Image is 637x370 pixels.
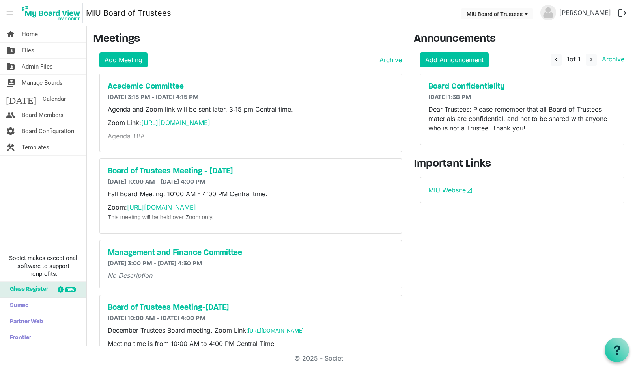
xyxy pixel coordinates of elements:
[6,298,28,314] span: Sumac
[108,271,394,280] p: No Description
[428,94,471,100] span: [DATE] 1:38 PM
[6,75,15,91] span: switch_account
[599,55,624,63] a: Archive
[22,75,63,91] span: Manage Boards
[108,260,394,268] h6: [DATE] 3:00 PM - [DATE] 4:30 PM
[22,59,53,74] span: Admin Files
[420,52,489,67] a: Add Announcement
[294,354,343,362] a: © 2025 - Societ
[614,5,631,21] button: logout
[108,203,394,221] p: Zoom:
[108,248,394,258] a: Management and Finance Committee
[551,54,562,66] button: navigate_before
[376,55,402,65] a: Archive
[108,340,274,348] span: Meeting time is from 10:00 AM to 4:00 PM Central Time
[22,26,38,42] span: Home
[6,91,36,107] span: [DATE]
[248,327,304,334] a: [URL][DOMAIN_NAME]
[108,325,394,335] p: December Trustees Board meeting. Zoom Link:
[540,5,556,20] img: no-profile-picture.svg
[414,33,631,46] h3: Announcements
[428,82,616,91] a: Board Confidentiality
[108,167,394,176] a: Board of Trustees Meeting - [DATE]
[6,26,15,42] span: home
[93,33,402,46] h3: Meetings
[567,55,581,63] span: of 1
[22,139,49,155] span: Templates
[127,203,196,211] a: [URL][DOMAIN_NAME]
[65,287,76,292] div: new
[6,139,15,155] span: construction
[108,189,394,199] p: Fall Board Meeting, 10:00 AM - 4:00 PM Central time.
[108,315,394,322] h6: [DATE] 10:00 AM - [DATE] 4:00 PM
[6,43,15,58] span: folder_shared
[6,314,43,330] span: Partner Web
[19,3,83,23] img: My Board View Logo
[6,107,15,123] span: people
[108,119,210,126] span: Zoom Link:
[588,56,595,63] span: navigate_next
[108,82,394,91] a: Academic Committee
[428,104,616,133] p: Dear Trustees: Please remember that all Board of Trustees materials are confidential, and not to ...
[108,178,394,186] h6: [DATE] 10:00 AM - [DATE] 4:00 PM
[428,186,473,194] a: MIU Websiteopen_in_new
[86,5,171,21] a: MIU Board of Trustees
[43,91,66,107] span: Calendar
[2,6,17,20] span: menu
[461,8,533,19] button: MIU Board of Trustees dropdownbutton
[414,158,631,171] h3: Important Links
[19,3,86,23] a: My Board View Logo
[22,107,64,123] span: Board Members
[586,54,597,66] button: navigate_next
[6,330,31,346] span: Frontier
[556,5,614,20] a: [PERSON_NAME]
[141,119,210,126] a: [URL][DOMAIN_NAME]
[567,55,570,63] span: 1
[108,303,394,312] a: Board of Trustees Meeting-[DATE]
[99,52,148,67] a: Add Meeting
[6,123,15,139] span: settings
[108,132,145,140] span: Agenda TBA
[22,43,34,58] span: Files
[108,94,394,101] h6: [DATE] 3:15 PM - [DATE] 4:15 PM
[108,214,214,220] span: This meeting will be held over Zoom only.
[6,282,48,297] span: Glass Register
[553,56,560,63] span: navigate_before
[22,123,74,139] span: Board Configuration
[108,104,394,114] p: Agenda and Zoom link will be sent later. 3:15 pm Central time.
[6,59,15,74] span: folder_shared
[4,254,83,278] span: Societ makes exceptional software to support nonprofits.
[466,187,473,194] span: open_in_new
